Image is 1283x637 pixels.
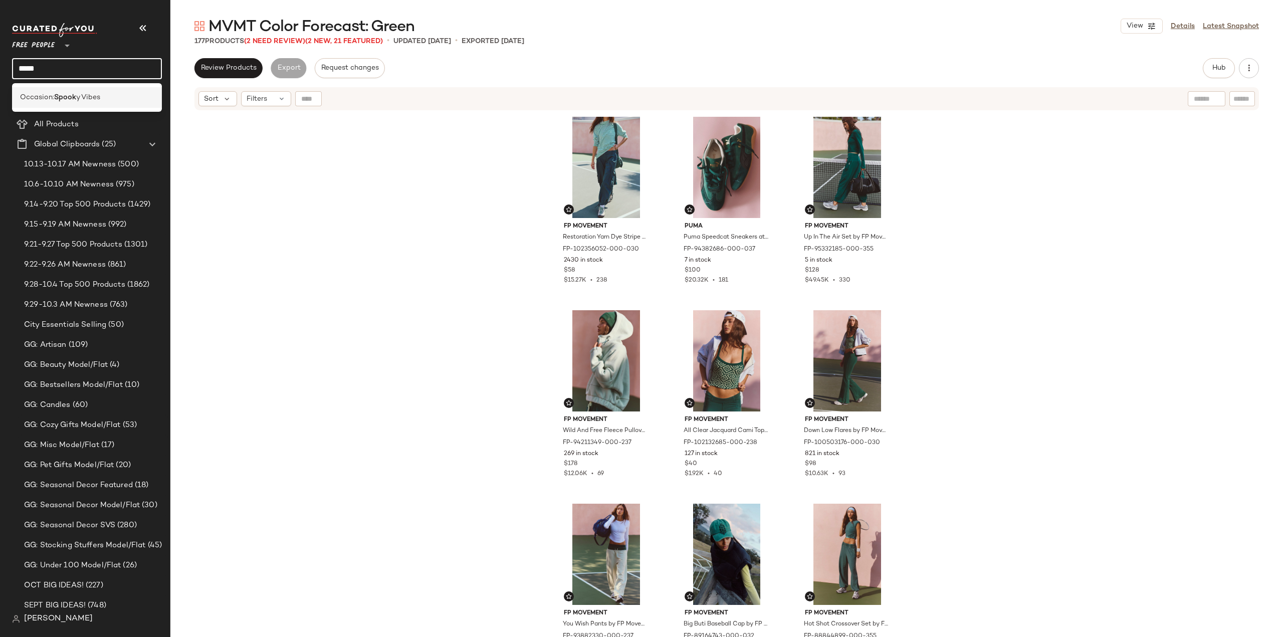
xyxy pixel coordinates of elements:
span: You Wish Pants by FP Movement at Free People in Green, Size: XL [563,620,648,629]
span: y Vibes [76,92,100,103]
span: Occasion: [20,92,54,103]
span: Filters [247,94,267,104]
span: FP-102356052-000-030 [563,245,639,254]
span: (53) [121,419,137,431]
span: $20.32K [685,277,709,284]
span: 177 [194,38,205,45]
span: (50) [106,319,124,331]
span: • [587,471,597,477]
span: (280) [115,520,137,531]
img: 94382686_037_0 [677,117,777,218]
span: GG: Beauty Model/Flat [24,359,108,371]
span: 10.6-10.10 AM Newness [24,179,114,190]
span: (1429) [126,199,151,210]
span: 2430 in stock [564,256,603,265]
span: (227) [84,580,103,591]
span: Request changes [321,64,379,72]
span: 9.21-9.27 Top 500 Products [24,239,122,251]
span: Hot Shot Crossover Set by FP Movement at Free People in [GEOGRAPHIC_DATA], Size: M [804,620,889,629]
span: Big Buti Baseball Cap by FP Movement at Free People in [GEOGRAPHIC_DATA] [684,620,768,629]
span: 127 in stock [685,450,718,459]
span: 9.22-9.26 AM Newness [24,259,106,271]
span: 5 in stock [805,256,832,265]
span: $98 [805,460,816,469]
img: svg%3e [12,615,20,623]
img: 94211349_237_c [556,310,657,411]
img: 102132685_238_b [677,310,777,411]
img: svg%3e [687,206,693,213]
button: Review Products [194,58,263,78]
p: updated [DATE] [393,36,451,47]
span: FP Movement [805,609,890,618]
span: (25) [100,139,116,150]
img: svg%3e [566,593,572,599]
span: [PERSON_NAME] [24,613,93,625]
span: (20) [114,460,131,471]
span: (975) [114,179,134,190]
span: Global Clipboards [34,139,100,150]
span: (1862) [125,279,150,291]
span: 9.14-9.20 Top 500 Products [24,199,126,210]
span: • [828,471,838,477]
span: MVMT Color Forecast: Green [208,17,414,37]
span: 69 [597,471,604,477]
img: svg%3e [807,206,813,213]
span: 9.29-10.3 AM Newness [24,299,108,311]
span: (60) [71,399,88,411]
span: GG: Seasonal Decor Featured [24,480,133,491]
span: SEPT BIG IDEAS! [24,600,86,611]
span: FP Movement [805,415,890,424]
span: 181 [719,277,728,284]
span: GG: Misc Model/Flat [24,440,99,451]
span: (109) [67,339,88,351]
img: svg%3e [687,400,693,406]
span: (748) [86,600,106,611]
span: $49.45K [805,277,829,284]
span: Review Products [200,64,257,72]
span: Restoration Yarn Dye Stripe Layer Top by FP Movement at Free People in Green, Size: M [563,233,648,242]
span: View [1126,22,1143,30]
a: Details [1171,21,1195,32]
span: (763) [108,299,128,311]
span: 330 [839,277,850,284]
span: (2 Need Review) [244,38,305,45]
span: $15.27K [564,277,586,284]
span: GG: Artisan [24,339,67,351]
span: Free People [12,34,55,52]
span: FP-94211349-000-237 [563,439,631,448]
span: • [704,471,714,477]
span: 238 [596,277,607,284]
span: GG: Candles [24,399,71,411]
img: 100503176_030_0 [797,310,898,411]
span: (30) [140,500,157,511]
span: Down Low Flares by FP Movement at Free People in [GEOGRAPHIC_DATA], Size: XL [804,427,889,436]
span: GG: Cozy Gifts Model/Flat [24,419,121,431]
span: Wild And Free Fleece Pullover Jacket by FP Movement at Free People in Green, Size: S [563,427,648,436]
span: FP-100503176-000-030 [804,439,880,448]
span: (861) [106,259,126,271]
span: 9.28-10.4 Top 500 Products [24,279,125,291]
span: (18) [133,480,149,491]
span: FP Movement [564,609,649,618]
img: cfy_white_logo.C9jOOHJF.svg [12,23,97,37]
span: City Essentials Selling [24,319,106,331]
span: $128 [805,266,819,275]
img: 93882330_237_a [556,504,657,605]
b: Spook [54,92,76,103]
span: (10) [123,379,140,391]
span: GG: Seasonal Decor Model/Flat [24,500,140,511]
span: $12.06K [564,471,587,477]
span: OCT BIG IDEAS! [24,580,84,591]
span: GG: Stocking Stuffers Model/Flat [24,540,146,551]
div: Products [194,36,383,47]
span: $100 [685,266,701,275]
img: 89164743_032_a [677,504,777,605]
span: GG: Seasonal Decor SVS [24,520,115,531]
span: $10.63K [805,471,828,477]
span: FP-102132685-000-238 [684,439,757,448]
span: (4) [108,359,119,371]
span: FP Movement [685,609,769,618]
span: (26) [121,560,137,571]
span: FP Movement [685,415,769,424]
span: (992) [106,219,127,231]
